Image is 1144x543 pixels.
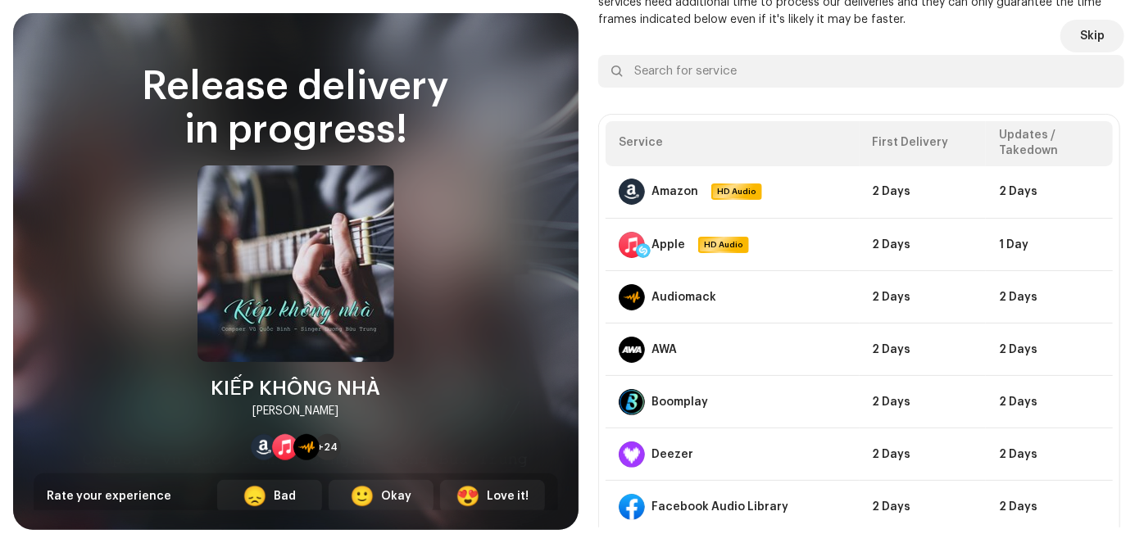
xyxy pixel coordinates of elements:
[47,491,171,502] span: Rate your experience
[651,291,716,304] div: Audiomack
[651,448,693,461] div: Deezer
[986,219,1113,271] td: 1 Day
[860,219,987,271] td: 2 Days
[318,441,338,454] span: +24
[382,488,412,505] div: Okay
[860,324,987,376] td: 2 Days
[986,481,1113,533] td: 2 Days
[700,238,747,251] span: HD Audio
[986,271,1113,324] td: 2 Days
[351,486,375,506] div: 🙂
[651,500,788,514] div: Facebook Audio Library
[1080,20,1105,52] span: Skip
[651,343,677,356] div: AWA
[986,324,1113,376] td: 2 Days
[211,375,381,401] div: KIẾP KHÔNG NHÀ
[651,185,698,198] div: Amazon
[986,166,1113,219] td: 2 Days
[986,428,1113,481] td: 2 Days
[860,121,987,166] th: First Delivery
[606,121,860,166] th: Service
[651,238,685,251] div: Apple
[34,66,558,152] div: Release delivery in progress!
[713,185,760,198] span: HD Audio
[860,481,987,533] td: 2 Days
[860,271,987,324] td: 2 Days
[275,488,297,505] div: Bad
[860,166,987,219] td: 2 Days
[986,376,1113,428] td: 2 Days
[860,428,987,481] td: 2 Days
[253,401,339,421] div: [PERSON_NAME]
[197,165,394,362] img: 12359b8a-8c21-4841-9f76-9b46af272458
[986,121,1113,166] th: Updates / Takedown
[860,376,987,428] td: 2 Days
[598,55,1124,88] input: Search for service
[1060,20,1124,52] button: Skip
[243,486,268,506] div: 😞
[488,488,529,505] div: Love it!
[456,486,481,506] div: 😍
[651,396,708,409] div: Boomplay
